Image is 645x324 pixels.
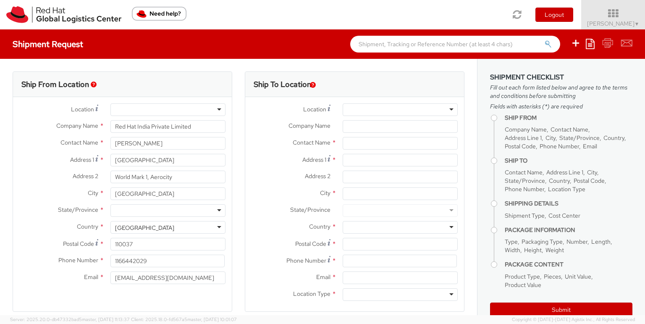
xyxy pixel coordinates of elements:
[73,172,98,180] span: Address 2
[320,189,330,197] span: City
[303,105,326,113] span: Location
[490,102,632,111] span: Fields with asterisks (*) are required
[286,257,326,264] span: Phone Number
[512,316,635,323] span: Copyright © [DATE]-[DATE] Agistix Inc., All Rights Reserved
[505,142,536,150] span: Postal Code
[505,169,543,176] span: Contact Name
[63,240,94,248] span: Postal Code
[505,177,545,184] span: State/Province
[293,139,330,146] span: Contact Name
[71,105,94,113] span: Location
[77,223,98,230] span: Country
[70,156,94,163] span: Address 1
[88,189,98,197] span: City
[295,240,326,248] span: Postal Code
[540,142,579,150] span: Phone Number
[60,139,98,146] span: Contact Name
[305,172,330,180] span: Address 2
[6,6,121,23] img: rh-logistics-00dfa346123c4ec078e1.svg
[583,142,597,150] span: Email
[591,238,611,245] span: Length
[505,134,542,142] span: Address Line 1
[309,223,330,230] span: Country
[545,134,556,142] span: City
[603,134,624,142] span: Country
[505,158,632,164] h4: Ship To
[546,169,583,176] span: Address Line 1
[635,21,640,27] span: ▼
[524,246,542,254] span: Height
[490,83,632,100] span: Fill out each form listed below and agree to the terms and conditions before submitting
[551,126,588,133] span: Contact Name
[84,273,98,281] span: Email
[548,212,580,219] span: Cost Center
[293,290,330,298] span: Location Type
[21,80,89,89] h3: Ship From Location
[490,74,632,81] h3: Shipment Checklist
[505,238,518,245] span: Type
[302,156,326,163] span: Address 1
[505,185,544,193] span: Phone Number
[522,238,563,245] span: Packaging Type
[58,256,98,264] span: Phone Number
[587,20,640,27] span: [PERSON_NAME]
[505,261,632,268] h4: Package Content
[131,316,237,322] span: Client: 2025.18.0-fd567a5
[505,115,632,121] h4: Ship From
[490,303,632,317] button: Submit
[505,212,545,219] span: Shipment Type
[82,316,130,322] span: master, [DATE] 11:13:37
[505,246,520,254] span: Width
[132,7,186,21] button: Need help?
[13,40,83,49] h4: Shipment Request
[290,206,330,213] span: State/Province
[544,273,561,280] span: Pieces
[505,126,547,133] span: Company Name
[288,122,330,129] span: Company Name
[545,246,564,254] span: Weight
[548,185,585,193] span: Location Type
[505,227,632,233] h4: Package Information
[566,238,587,245] span: Number
[574,177,605,184] span: Postal Code
[549,177,570,184] span: Country
[565,273,591,280] span: Unit Value
[115,224,174,232] div: [GEOGRAPHIC_DATA]
[10,316,130,322] span: Server: 2025.20.0-db47332bad5
[58,206,98,213] span: State/Province
[535,8,573,22] button: Logout
[350,36,560,53] input: Shipment, Tracking or Reference Number (at least 4 chars)
[505,273,540,280] span: Product Type
[56,122,98,129] span: Company Name
[505,200,632,207] h4: Shipping Details
[316,273,330,281] span: Email
[587,169,597,176] span: City
[254,80,311,89] h3: Ship To Location
[505,281,541,289] span: Product Value
[187,316,237,322] span: master, [DATE] 10:01:07
[559,134,600,142] span: State/Province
